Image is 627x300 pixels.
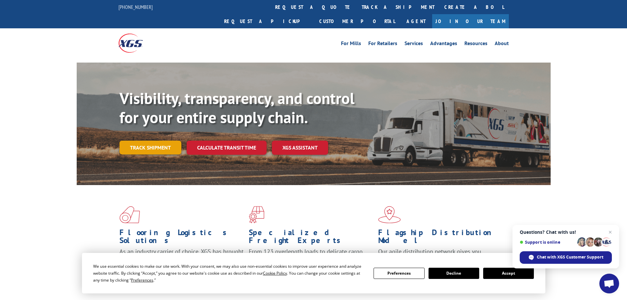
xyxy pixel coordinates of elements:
a: Advantages [430,41,457,48]
h1: Flagship Distribution Model [378,229,503,248]
a: Customer Portal [314,14,400,28]
button: Decline [429,268,479,279]
div: We use essential cookies to make our site work. With your consent, we may also use non-essential ... [93,263,366,284]
img: xgs-icon-total-supply-chain-intelligence-red [119,206,140,223]
a: Track shipment [119,141,181,154]
a: For Retailers [368,41,397,48]
img: xgs-icon-flagship-distribution-model-red [378,206,401,223]
a: Calculate transit time [187,141,267,155]
h1: Flooring Logistics Solutions [119,229,244,248]
img: xgs-icon-focused-on-flooring-red [249,206,264,223]
span: Our agile distribution network gives you nationwide inventory management on demand. [378,248,499,263]
span: Close chat [606,228,614,236]
span: Preferences [131,277,153,283]
a: Request a pickup [219,14,314,28]
span: Support is online [520,240,575,245]
a: For Mills [341,41,361,48]
a: Agent [400,14,432,28]
b: Visibility, transparency, and control for your entire supply chain. [119,88,354,127]
button: Preferences [374,268,424,279]
div: Open chat [599,274,619,293]
span: As an industry carrier of choice, XGS has brought innovation and dedication to flooring logistics... [119,248,244,271]
span: Cookie Policy [263,270,287,276]
a: XGS ASSISTANT [272,141,328,155]
a: Resources [464,41,487,48]
span: Questions? Chat with us! [520,230,612,235]
h1: Specialized Freight Experts [249,229,373,248]
button: Accept [483,268,534,279]
a: [PHONE_NUMBER] [118,4,153,10]
p: From 123 overlength loads to delicate cargo, our experienced staff knows the best way to move you... [249,248,373,277]
span: Chat with XGS Customer Support [537,254,603,260]
div: Cookie Consent Prompt [82,253,545,293]
a: Join Our Team [432,14,509,28]
a: About [495,41,509,48]
a: Services [405,41,423,48]
div: Chat with XGS Customer Support [520,251,612,264]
